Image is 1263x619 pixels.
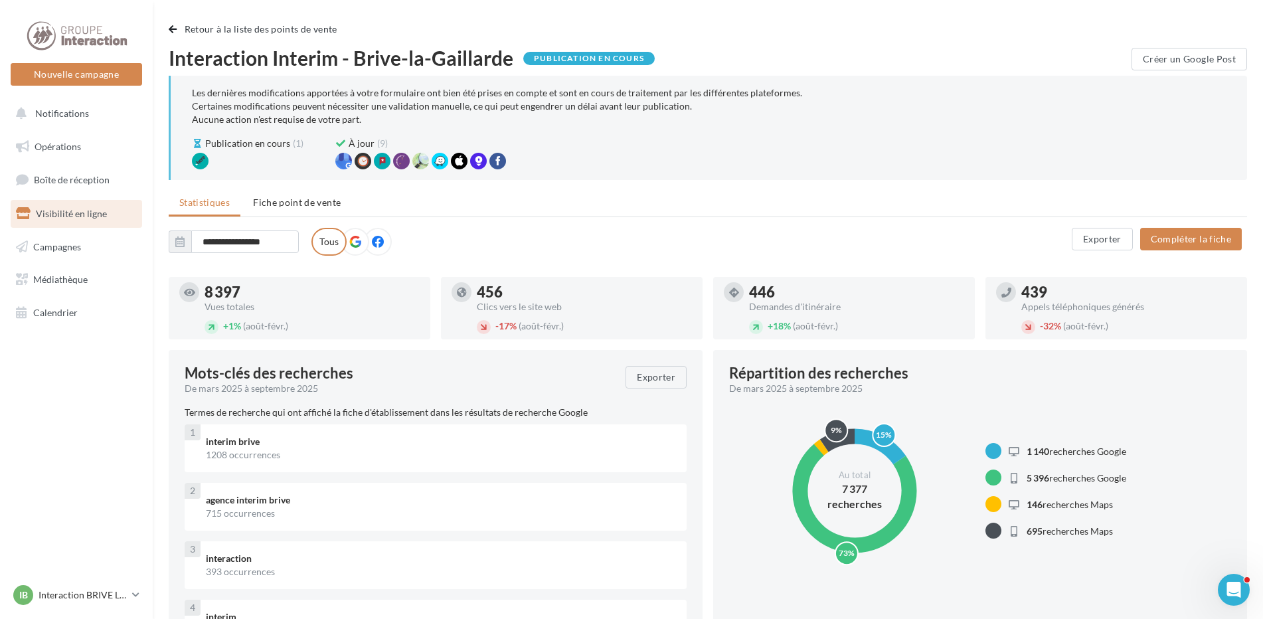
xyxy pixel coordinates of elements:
[1040,320,1061,331] span: 32%
[185,424,201,440] div: 1
[1021,302,1236,311] div: Appels téléphoniques générés
[477,285,692,300] div: 456
[243,320,288,331] span: (août-févr.)
[8,299,145,327] a: Calendrier
[206,435,676,448] div: interim brive
[185,541,201,557] div: 3
[35,141,81,152] span: Opérations
[1132,48,1247,70] button: Créer un Google Post
[8,165,145,194] a: Boîte de réception
[223,320,228,331] span: +
[8,100,139,128] button: Notifications
[477,302,692,311] div: Clics vers le site web
[377,137,388,150] span: (9)
[1027,446,1126,457] span: recherches Google
[519,320,564,331] span: (août-févr.)
[1027,472,1049,484] span: 5 396
[185,406,687,419] p: Termes de recherche qui ont affiché la fiche d'établissement dans les résultats de recherche Google
[206,448,676,462] div: 1208 occurrences
[749,302,964,311] div: Demandes d'itinéraire
[185,366,353,381] span: Mots-clés des recherches
[495,320,517,331] span: 17%
[1218,574,1250,606] iframe: Intercom live chat
[33,307,78,318] span: Calendrier
[223,320,241,331] span: 1%
[205,302,420,311] div: Vues totales
[749,285,964,300] div: 446
[205,285,420,300] div: 8 397
[185,382,615,395] div: De mars 2025 à septembre 2025
[206,552,676,565] div: interaction
[206,493,676,507] div: agence interim brive
[1040,320,1043,331] span: -
[8,266,145,294] a: Médiathèque
[36,208,107,219] span: Visibilité en ligne
[311,228,347,256] label: Tous
[1027,525,1113,537] span: recherches Maps
[793,320,838,331] span: (août-févr.)
[185,483,201,499] div: 2
[495,320,499,331] span: -
[185,600,201,616] div: 4
[523,52,655,65] div: Publication en cours
[169,21,343,37] button: Retour à la liste des points de vente
[1135,232,1247,244] a: Compléter la fiche
[768,320,791,331] span: 18%
[626,366,687,389] button: Exporter
[8,200,145,228] a: Visibilité en ligne
[169,48,513,68] span: Interaction Interim - Brive-la-Gaillarde
[8,133,145,161] a: Opérations
[1027,446,1049,457] span: 1 140
[35,108,89,119] span: Notifications
[1140,228,1242,250] button: Compléter la fiche
[768,320,773,331] span: +
[8,233,145,261] a: Campagnes
[206,507,676,520] div: 715 occurrences
[349,137,375,150] span: À jour
[1027,525,1043,537] span: 695
[1027,499,1113,510] span: recherches Maps
[205,137,290,150] span: Publication en cours
[11,582,142,608] a: IB Interaction BRIVE LA GAILLARDE
[33,240,81,252] span: Campagnes
[1027,499,1043,510] span: 146
[39,588,127,602] p: Interaction BRIVE LA GAILLARDE
[185,23,337,35] span: Retour à la liste des points de vente
[1021,285,1236,300] div: 439
[1063,320,1108,331] span: (août-févr.)
[729,382,1221,395] div: De mars 2025 à septembre 2025
[11,63,142,86] button: Nouvelle campagne
[1027,472,1126,484] span: recherches Google
[1072,228,1133,250] button: Exporter
[729,366,908,381] div: Répartition des recherches
[293,137,303,150] span: (1)
[19,588,28,602] span: IB
[192,86,1226,126] div: Les dernières modifications apportées à votre formulaire ont bien été prises en compte et sont en...
[206,565,676,578] div: 393 occurrences
[253,197,341,208] span: Fiche point de vente
[34,174,110,185] span: Boîte de réception
[33,274,88,285] span: Médiathèque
